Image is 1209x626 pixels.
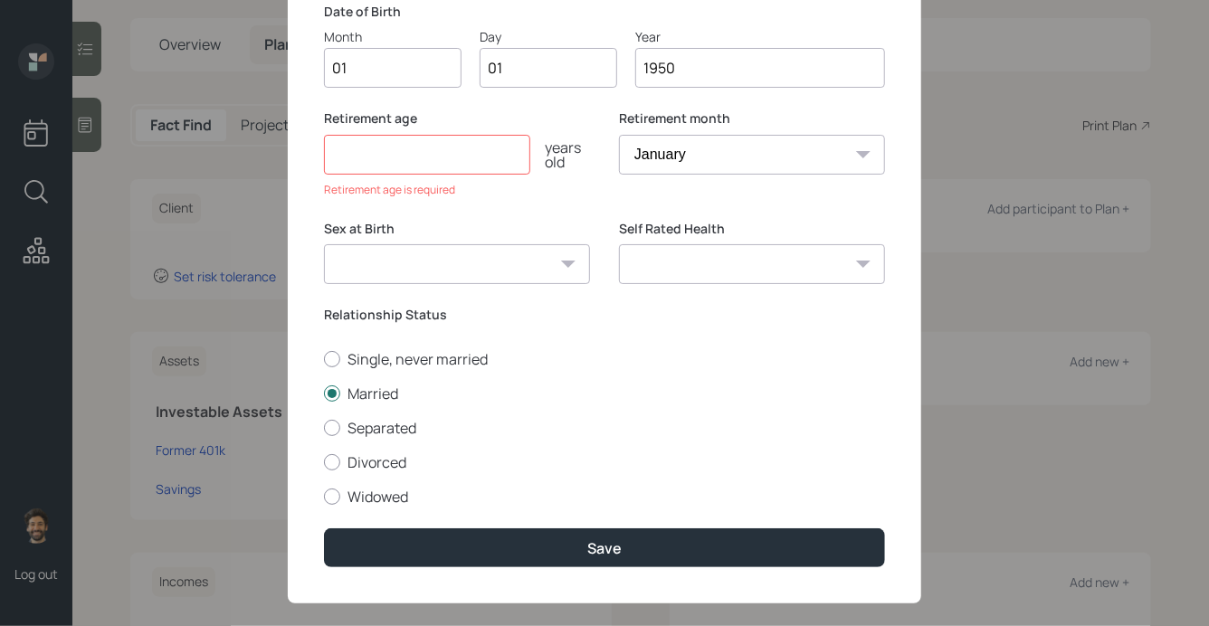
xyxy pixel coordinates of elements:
label: Self Rated Health [619,220,885,238]
div: Year [635,27,885,46]
label: Relationship Status [324,306,885,324]
label: Sex at Birth [324,220,590,238]
label: Widowed [324,487,885,507]
input: Day [480,48,617,88]
div: years old [530,140,590,169]
label: Separated [324,418,885,438]
label: Divorced [324,452,885,472]
label: Retirement month [619,109,885,128]
div: Month [324,27,462,46]
label: Married [324,384,885,403]
input: Month [324,48,462,88]
label: Retirement age [324,109,590,128]
label: Date of Birth [324,3,885,21]
div: Day [480,27,617,46]
label: Single, never married [324,349,885,369]
input: Year [635,48,885,88]
div: Save [587,538,622,558]
div: Retirement age is required [324,182,590,198]
button: Save [324,528,885,567]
